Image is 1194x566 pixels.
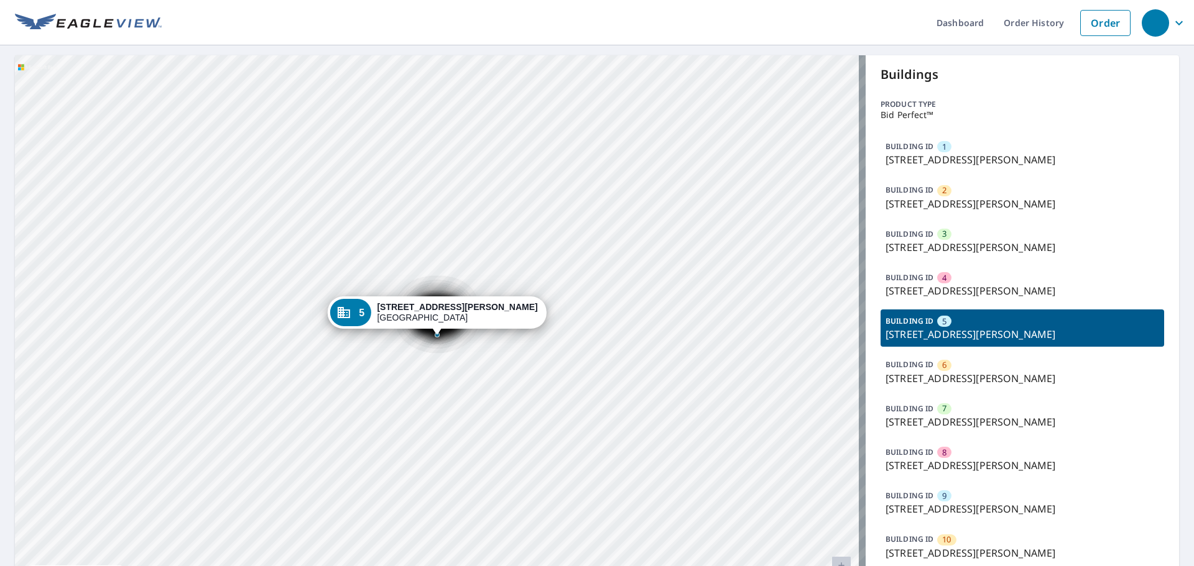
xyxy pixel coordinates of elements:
span: 10 [942,534,951,545]
p: [STREET_ADDRESS][PERSON_NAME] [886,458,1159,473]
span: 9 [942,490,946,502]
span: 1 [942,141,946,153]
span: 8 [942,447,946,459]
span: 2 [942,185,946,196]
p: [STREET_ADDRESS][PERSON_NAME] [886,327,1159,342]
p: [STREET_ADDRESS][PERSON_NAME] [886,371,1159,386]
p: BUILDING ID [886,272,933,283]
p: BUILDING ID [886,229,933,239]
p: BUILDING ID [886,359,933,370]
p: Buildings [881,65,1164,84]
p: [STREET_ADDRESS][PERSON_NAME] [886,501,1159,516]
p: BUILDING ID [886,141,933,152]
span: 4 [942,272,946,284]
span: 5 [359,308,364,317]
p: [STREET_ADDRESS][PERSON_NAME] [886,152,1159,167]
p: [STREET_ADDRESS][PERSON_NAME] [886,414,1159,429]
span: 3 [942,228,946,240]
span: 6 [942,359,946,371]
p: Product type [881,99,1164,110]
div: Dropped pin, building 5, Commercial property, 5619 Aldine Bender Rd Houston, TX 77032 [327,296,546,335]
p: BUILDING ID [886,534,933,544]
p: Bid Perfect™ [881,110,1164,120]
p: BUILDING ID [886,403,933,414]
p: BUILDING ID [886,490,933,501]
p: [STREET_ADDRESS][PERSON_NAME] [886,240,1159,255]
strong: [STREET_ADDRESS][PERSON_NAME] [377,302,537,312]
p: BUILDING ID [886,185,933,195]
p: [STREET_ADDRESS][PERSON_NAME] [886,283,1159,298]
p: [STREET_ADDRESS][PERSON_NAME] [886,196,1159,211]
p: [STREET_ADDRESS][PERSON_NAME] [886,545,1159,560]
span: 7 [942,403,946,414]
a: Order [1080,10,1131,36]
span: 5 [942,316,946,327]
p: BUILDING ID [886,447,933,457]
div: [GEOGRAPHIC_DATA] [377,302,537,323]
p: BUILDING ID [886,316,933,326]
img: EV Logo [15,14,162,32]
